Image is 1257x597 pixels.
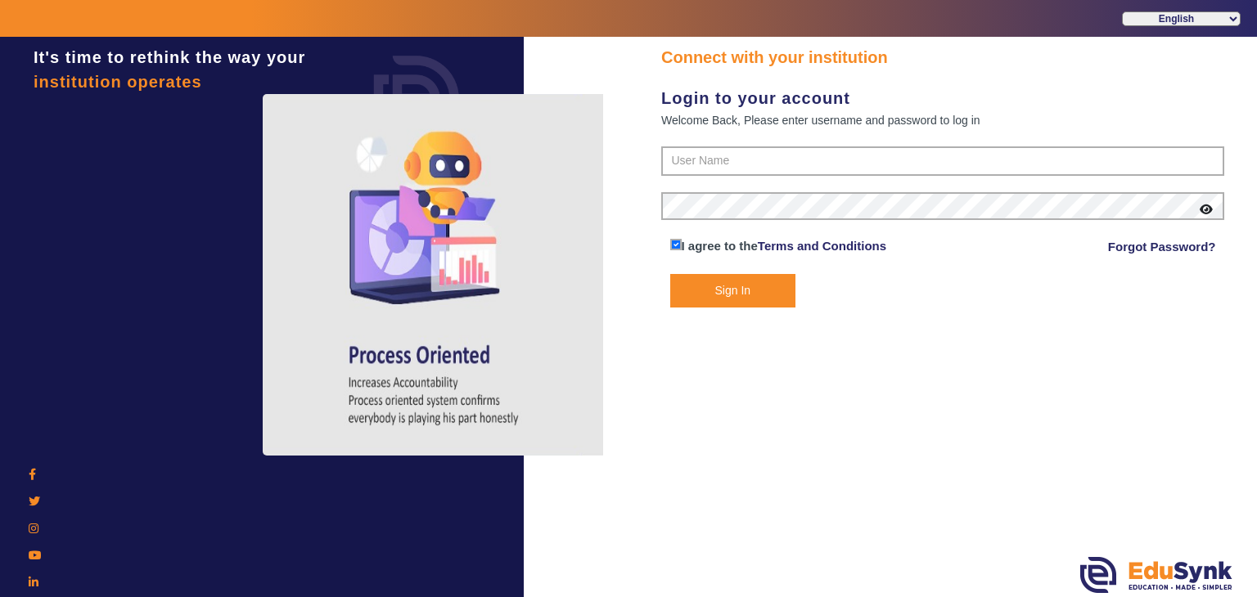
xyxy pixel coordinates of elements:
[661,45,1224,70] div: Connect with your institution
[670,274,796,307] button: Sign In
[661,86,1224,110] div: Login to your account
[355,37,478,159] img: login.png
[263,94,606,456] img: login4.png
[1108,237,1216,257] a: Forgot Password?
[34,73,202,91] span: institution operates
[758,239,886,253] a: Terms and Conditions
[661,110,1224,130] div: Welcome Back, Please enter username and password to log in
[34,48,305,66] span: It's time to rethink the way your
[682,239,758,253] span: I agree to the
[661,146,1224,176] input: User Name
[1080,557,1232,593] img: edusynk.png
